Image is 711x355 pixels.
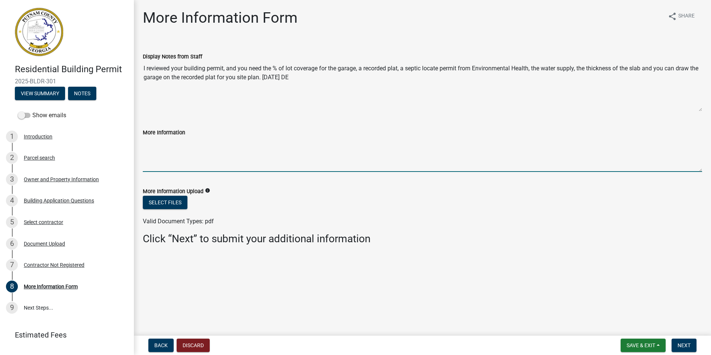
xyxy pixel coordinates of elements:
[621,339,666,352] button: Save & Exit
[6,327,122,342] a: Estimated Fees
[143,130,185,135] label: More Information
[143,189,203,194] label: More Information Upload
[24,220,63,225] div: Select contractor
[678,342,691,348] span: Next
[24,262,84,268] div: Contractor Not Registered
[143,54,202,60] label: Display Notes from Staff
[668,12,677,21] i: share
[205,188,210,193] i: info
[15,91,65,97] wm-modal-confirm: Summary
[6,238,18,250] div: 6
[68,91,96,97] wm-modal-confirm: Notes
[154,342,168,348] span: Back
[678,12,695,21] span: Share
[6,131,18,143] div: 1
[627,342,655,348] span: Save & Exit
[24,155,55,160] div: Parcel search
[24,177,99,182] div: Owner and Property Information
[143,218,214,225] span: Valid Document Types: pdf
[672,339,696,352] button: Next
[6,152,18,164] div: 2
[662,9,701,23] button: shareShare
[24,134,52,139] div: Introduction
[6,281,18,292] div: 8
[68,87,96,100] button: Notes
[6,302,18,314] div: 9
[6,195,18,207] div: 4
[143,196,187,209] button: Select files
[6,259,18,271] div: 7
[143,61,702,112] textarea: I reviewed your building permit, and you need the % of lot coverage for the garage, a recorded pl...
[24,241,65,246] div: Document Upload
[177,339,210,352] button: Discard
[143,233,702,245] h3: Click “Next” to submit your additional information
[24,198,94,203] div: Building Application Questions
[15,64,128,75] h4: Residential Building Permit
[15,87,65,100] button: View Summary
[148,339,174,352] button: Back
[15,8,63,56] img: Putnam County, Georgia
[6,173,18,185] div: 3
[18,111,66,120] label: Show emails
[6,216,18,228] div: 5
[143,9,297,27] h1: More Information Form
[24,284,78,289] div: More Information Form
[15,78,119,85] span: 2025-BLDR-301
